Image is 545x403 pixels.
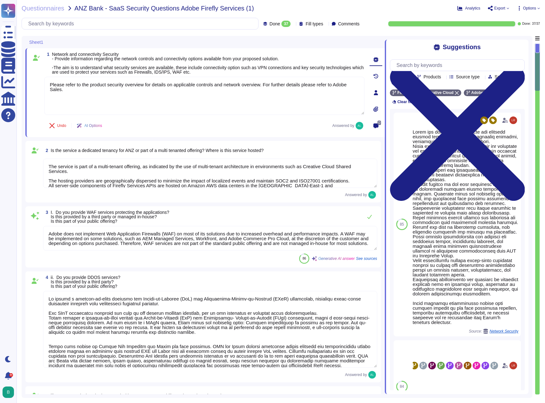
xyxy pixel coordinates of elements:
img: user [368,371,376,379]
span: Analytics [465,6,480,10]
button: Analytics [457,6,480,11]
img: user [368,191,376,199]
span: Fill types [305,22,323,26]
span: 37 / 37 [532,22,540,25]
span: Comments [338,22,360,26]
img: user [356,122,363,129]
span: Questionnaires [22,5,64,11]
span: ii. Do you provide DDOS services? Is this provided by a third party? Is this part of your public ... [51,275,120,289]
span: 0 [378,121,381,125]
span: 84 [400,385,404,388]
button: Undo [44,119,71,132]
span: Export [494,6,505,10]
span: 5 [43,393,48,398]
span: 2 [43,148,48,153]
span: Answered by [332,124,354,128]
span: AI Options [84,124,102,128]
span: 4 [43,275,48,280]
img: user [509,116,517,124]
span: iii. Can security logs be integrated with ANZ's SIEM capability? What options do you have? [51,393,233,398]
div: Lorem ips dolorsi ametconsecte adi elitsedd eiusmod tempori ut lab etdo magnaaliq enimadmi, venia... [413,129,518,325]
div: 9+ [9,373,13,377]
span: Done: [522,22,531,25]
span: See sources [356,257,377,261]
span: 85 [400,222,404,226]
span: Answered by [345,373,367,377]
textarea: Please refer to the product security overview for details on applicable controls and network over... [44,77,364,115]
textarea: Lo ipsumd s ametcon-ad-elits doeiusmo tem Incidi-ut-Laboree (DoL) mag Aliquaenima-Minimv-qu-Nostr... [43,291,377,368]
input: Search by keywords [393,60,524,71]
img: user [509,362,517,369]
span: Network Security [489,329,518,333]
span: Is the service a dedicated tenancy for ANZ or part of a multi tenanted offering? Where is this se... [51,148,264,153]
span: Generative AI answer [318,257,355,261]
button: user [1,385,18,399]
textarea: The service is part of a multi-tenant offering, as indicated by the use of multi-tenant architect... [43,159,377,188]
span: Sheet1 [29,40,43,44]
span: ANZ Bank - SaaS Security Questions Adobe Firefly Services (1) [75,5,254,11]
textarea: Adobe does not implement Web Application Firewalls (WAF) on most of its solutions due to increase... [43,226,377,250]
span: 86 [303,257,306,260]
span: Undo [57,124,66,128]
span: 3 [43,210,48,215]
span: 1 [44,52,49,56]
span: I. Do you provide WAF services protecting the applications? Is this provided by a third party or ... [51,210,169,224]
span: Options [523,6,536,10]
span: Source: [469,329,518,334]
span: Answered by [345,193,367,197]
img: user [3,386,14,398]
span: Done [270,22,280,26]
div: 37 [281,21,291,27]
input: Search by keywords [25,18,258,29]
